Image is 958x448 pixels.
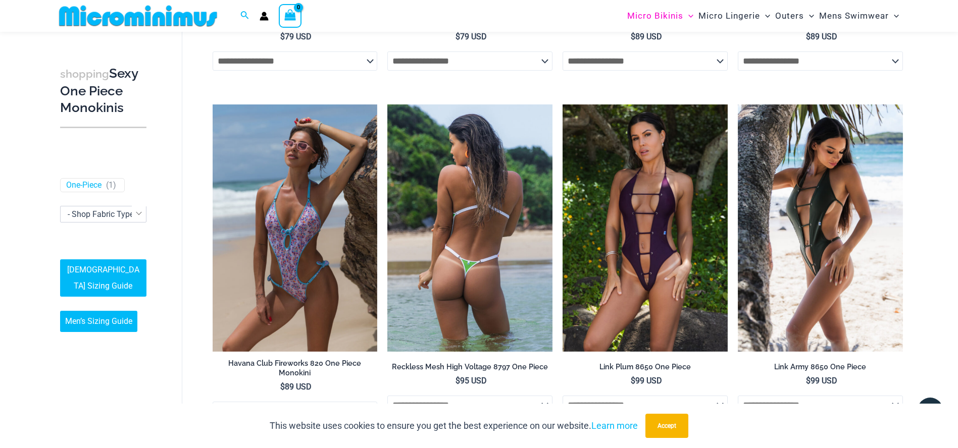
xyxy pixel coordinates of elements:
[696,3,773,29] a: Micro LingerieMenu ToggleMenu Toggle
[806,32,837,41] bdi: 89 USD
[60,68,109,80] span: shopping
[773,3,817,29] a: OutersMenu ToggleMenu Toggle
[760,3,770,29] span: Menu Toggle
[591,420,638,431] a: Learn more
[68,209,134,219] span: - Shop Fabric Type
[631,376,635,385] span: $
[61,206,146,222] span: - Shop Fabric Type
[627,3,683,29] span: Micro Bikinis
[645,414,688,438] button: Accept
[804,3,814,29] span: Menu Toggle
[213,359,378,381] a: Havana Club Fireworks 820 One Piece Monokini
[60,206,146,222] span: - Shop Fabric Type
[631,376,662,385] bdi: 99 USD
[563,362,728,375] a: Link Plum 8650 One Piece
[738,104,903,352] a: Link Army 8650 One Piece 11Link Army 8650 One Piece 04Link Army 8650 One Piece 04
[738,104,903,352] img: Link Army 8650 One Piece 11
[456,376,460,385] span: $
[889,3,899,29] span: Menu Toggle
[60,311,137,332] a: Men’s Sizing Guide
[279,4,302,27] a: View Shopping Cart, empty
[738,362,903,372] h2: Link Army 8650 One Piece
[55,5,221,27] img: MM SHOP LOGO FLAT
[387,104,552,352] a: Reckless Mesh High Voltage 8797 One Piece 01Reckless Mesh High Voltage 8797 One Piece 04Reckless ...
[213,359,378,377] h2: Havana Club Fireworks 820 One Piece Monokini
[213,104,378,352] a: Havana Club Fireworks 820 One Piece Monokini 01Havana Club Fireworks 820 One Piece Monokini 02Hav...
[387,362,552,372] h2: Reckless Mesh High Voltage 8797 One Piece
[631,32,635,41] span: $
[623,2,903,30] nav: Site Navigation
[683,3,693,29] span: Menu Toggle
[625,3,696,29] a: Micro BikinisMenu ToggleMenu Toggle
[213,104,378,352] img: Havana Club Fireworks 820 One Piece Monokini 01
[806,376,811,385] span: $
[806,376,837,385] bdi: 99 USD
[280,32,312,41] bdi: 79 USD
[106,180,116,191] span: ( )
[66,180,102,191] a: One-Piece
[387,362,552,375] a: Reckless Mesh High Voltage 8797 One Piece
[456,376,487,385] bdi: 95 USD
[817,3,901,29] a: Mens SwimwearMenu ToggleMenu Toggle
[240,10,249,22] a: Search icon link
[109,180,113,190] span: 1
[60,259,146,297] a: [DEMOGRAPHIC_DATA] Sizing Guide
[456,32,460,41] span: $
[260,12,269,21] a: Account icon link
[563,362,728,372] h2: Link Plum 8650 One Piece
[280,382,285,391] span: $
[387,104,552,352] img: Reckless Mesh High Voltage 8797 One Piece 04
[806,32,811,41] span: $
[270,418,638,433] p: This website uses cookies to ensure you get the best experience on our website.
[563,104,728,352] a: Link Plum 8650 One Piece 02Link Plum 8650 One Piece 05Link Plum 8650 One Piece 05
[819,3,889,29] span: Mens Swimwear
[280,382,312,391] bdi: 89 USD
[563,104,728,352] img: Link Plum 8650 One Piece 02
[775,3,804,29] span: Outers
[456,32,487,41] bdi: 79 USD
[698,3,760,29] span: Micro Lingerie
[631,32,662,41] bdi: 89 USD
[738,362,903,375] a: Link Army 8650 One Piece
[60,65,146,117] h3: Sexy One Piece Monokinis
[280,32,285,41] span: $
